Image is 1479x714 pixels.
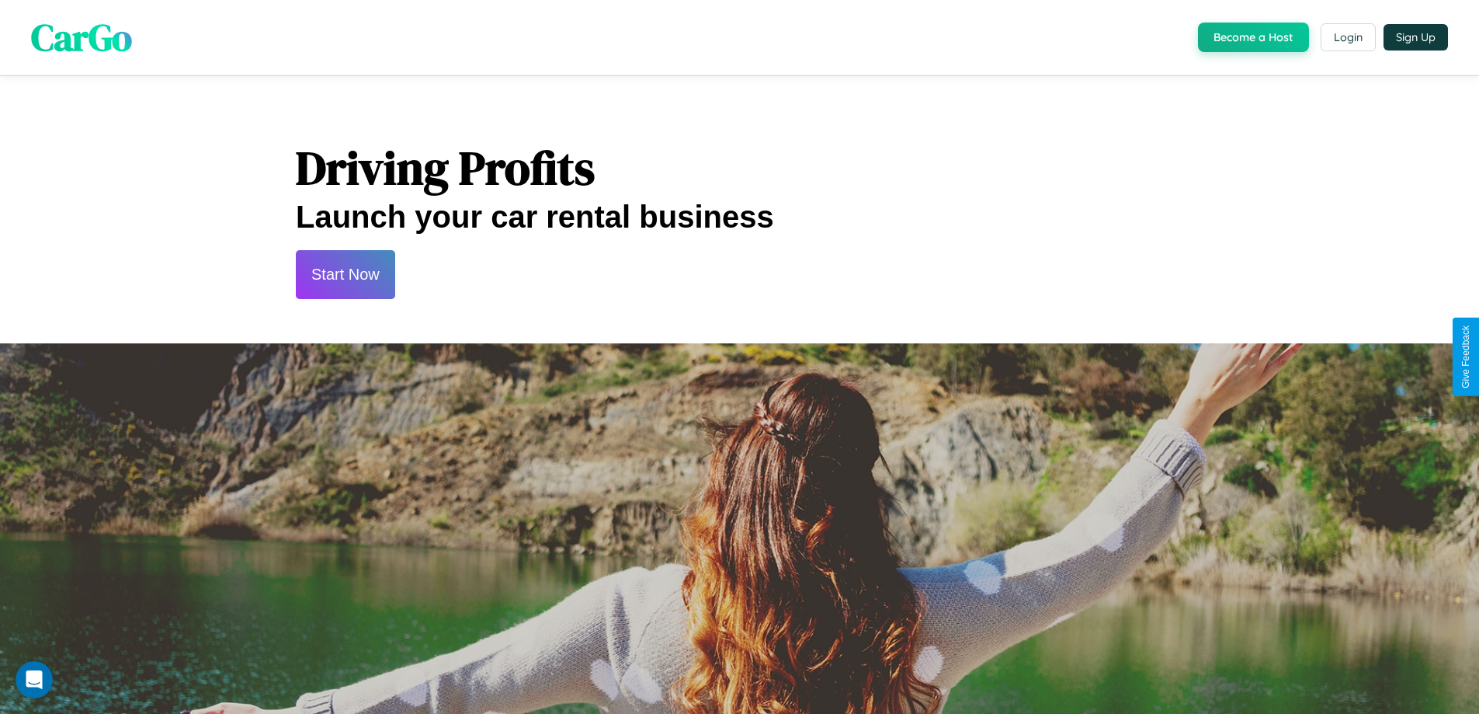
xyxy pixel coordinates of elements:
button: Become a Host [1198,23,1309,52]
span: CarGo [31,12,132,63]
iframe: Intercom live chat [16,661,53,698]
h2: Launch your car rental business [296,200,1183,235]
button: Start Now [296,250,395,299]
div: Give Feedback [1460,326,1471,388]
button: Login [1321,23,1376,51]
button: Sign Up [1384,24,1448,51]
h1: Driving Profits [296,136,1183,200]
